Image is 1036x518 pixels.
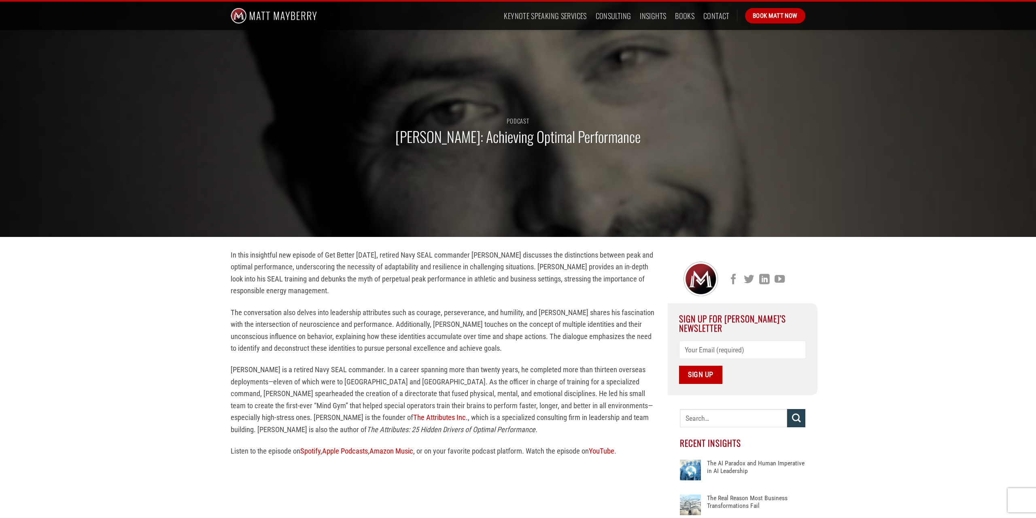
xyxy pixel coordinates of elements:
[231,445,656,457] p: Listen to the episode on , , , or on your favorite podcast platform. Watch the episode on .
[231,2,317,30] img: Matt Mayberry
[596,9,631,23] a: Consulting
[504,9,586,23] a: Keynote Speaking Services
[589,447,614,455] a: YouTube
[640,9,666,23] a: Insights
[680,409,787,427] input: Search…
[369,447,413,455] a: Amazon Music
[753,11,798,21] span: Book Matt Now
[744,274,754,286] a: Follow on Twitter
[231,307,656,354] p: The conversation also delves into leadership attributes such as courage, perseverance, and humili...
[679,341,807,384] form: Contact form
[367,425,537,434] em: The Attributes: 25 Hidden Drivers of Optimal Performance.
[703,9,730,23] a: Contact
[680,437,741,449] span: Recent Insights
[507,116,529,125] a: Podcast
[707,460,805,484] a: The AI Paradox and Human Imperative in AI Leadership
[745,8,805,23] a: Book Matt Now
[322,447,368,455] a: Apple Podcasts
[679,312,786,334] span: Sign Up For [PERSON_NAME]’s Newsletter
[728,274,739,286] a: Follow on Facebook
[231,364,656,435] p: [PERSON_NAME] is a retired Navy SEAL commander. In a career spanning more than twenty years, he c...
[413,413,468,422] a: The Attributes Inc.
[679,366,723,384] input: Sign Up
[675,9,694,23] a: Books
[775,274,785,286] a: Follow on YouTube
[787,409,805,427] button: Submit
[395,127,641,146] h1: [PERSON_NAME]: Achieving Optimal Performance
[231,249,656,297] p: In this insightful new episode of Get Better [DATE], retired Navy SEAL commander [PERSON_NAME] di...
[300,447,321,455] a: Spotify
[679,341,807,359] input: Your Email (required)
[759,274,769,286] a: Follow on LinkedIn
